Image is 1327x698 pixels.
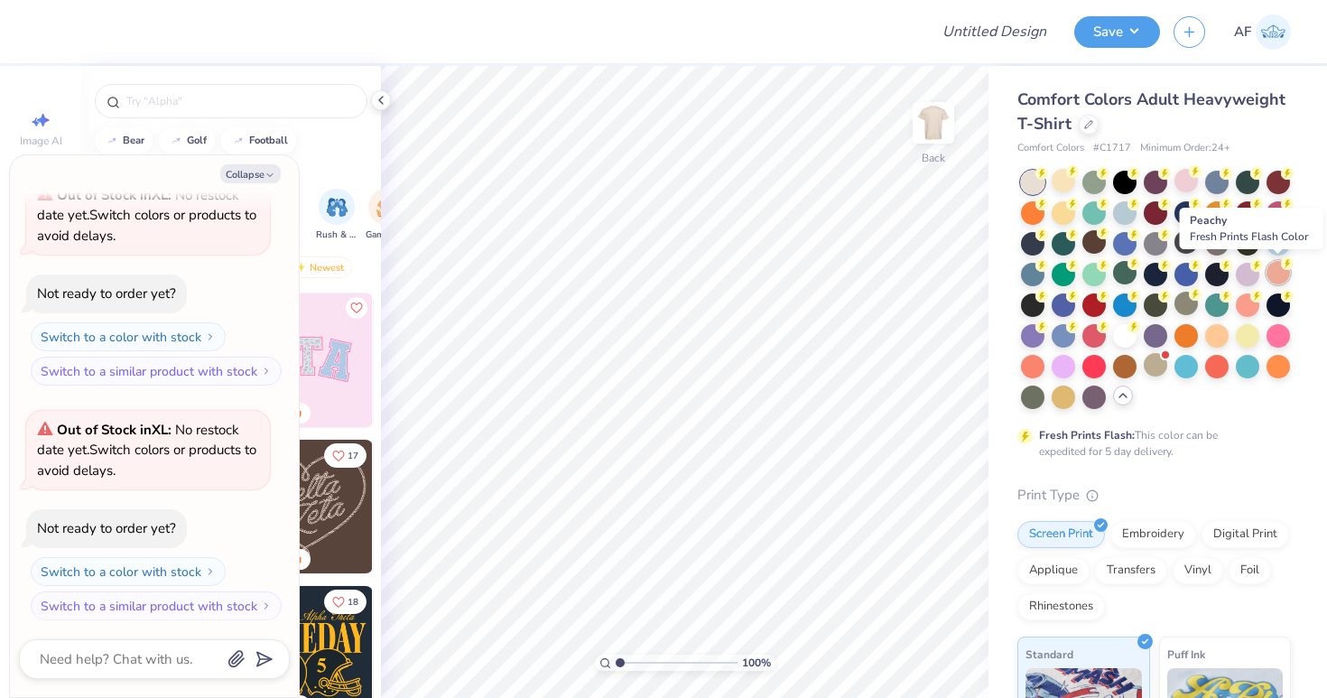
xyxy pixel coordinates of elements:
[327,197,348,218] img: Rush & Bid Image
[1017,557,1090,584] div: Applique
[1110,521,1196,548] div: Embroidery
[239,440,373,573] img: 12710c6a-dcc0-49ce-8688-7fe8d5f96fe2
[37,284,176,302] div: Not ready to order yet?
[249,135,288,145] div: football
[324,443,367,468] button: Like
[1017,521,1105,548] div: Screen Print
[348,598,358,607] span: 18
[1017,593,1105,620] div: Rhinestones
[742,655,771,671] span: 100 %
[366,189,407,242] button: filter button
[261,600,272,611] img: Switch to a similar product with stock
[1256,14,1291,50] img: Angel Flores
[261,366,272,377] img: Switch to a similar product with stock
[372,440,506,573] img: ead2b24a-117b-4488-9b34-c08fd5176a7b
[31,357,282,386] button: Switch to a similar product with stock
[205,566,216,577] img: Switch to a color with stock
[1093,141,1131,156] span: # C1717
[346,297,367,319] button: Like
[105,135,119,146] img: trend_line.gif
[366,189,407,242] div: filter for Game Day
[231,135,246,146] img: trend_line.gif
[1173,557,1223,584] div: Vinyl
[95,127,153,154] button: bear
[239,293,373,427] img: 9980f5e8-e6a1-4b4a-8839-2b0e9349023c
[1234,22,1251,42] span: AF
[1039,428,1135,442] strong: Fresh Prints Flash:
[1140,141,1230,156] span: Minimum Order: 24 +
[220,164,281,183] button: Collapse
[915,105,951,141] img: Back
[169,135,183,146] img: trend_line.gif
[221,127,296,154] button: football
[1229,557,1271,584] div: Foil
[31,591,282,620] button: Switch to a similar product with stock
[31,322,226,351] button: Switch to a color with stock
[1180,208,1323,249] div: Peachy
[1025,645,1073,664] span: Standard
[1234,14,1291,50] a: AF
[1202,521,1289,548] div: Digital Print
[1190,229,1308,244] span: Fresh Prints Flash Color
[1017,88,1285,135] span: Comfort Colors Adult Heavyweight T-Shirt
[37,186,256,245] span: Switch colors or products to avoid delays.
[348,451,358,461] span: 17
[20,134,62,148] span: Image AI
[316,189,357,242] div: filter for Rush & Bid
[1074,16,1160,48] button: Save
[316,228,357,242] span: Rush & Bid
[1095,557,1167,584] div: Transfers
[922,150,945,166] div: Back
[372,293,506,427] img: 5ee11766-d822-42f5-ad4e-763472bf8dcf
[57,421,175,439] strong: Out of Stock in XL :
[366,228,407,242] span: Game Day
[1039,427,1261,460] div: This color can be expedited for 5 day delivery.
[324,590,367,614] button: Like
[123,135,144,145] div: bear
[125,92,356,110] input: Try "Alpha"
[187,135,207,145] div: golf
[1017,485,1291,506] div: Print Type
[1167,645,1205,664] span: Puff Ink
[31,557,226,586] button: Switch to a color with stock
[37,519,176,537] div: Not ready to order yet?
[205,331,216,342] img: Switch to a color with stock
[376,197,397,218] img: Game Day Image
[316,189,357,242] button: filter button
[57,186,175,204] strong: Out of Stock in XL :
[928,14,1061,50] input: Untitled Design
[1017,141,1084,156] span: Comfort Colors
[283,256,352,278] div: Newest
[159,127,215,154] button: golf
[37,421,256,479] span: Switch colors or products to avoid delays.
